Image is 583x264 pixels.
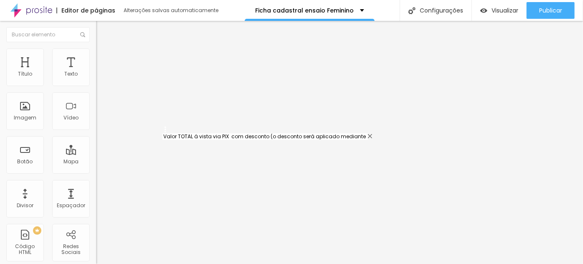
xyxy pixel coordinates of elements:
[492,7,518,14] span: Visualizar
[480,7,487,14] img: view-1.svg
[527,2,575,19] button: Publicar
[63,159,79,165] div: Mapa
[124,8,220,13] div: Alterações salvas automaticamente
[8,244,41,256] div: Código HTML
[539,7,562,14] span: Publicar
[6,27,90,42] input: Buscar elemento
[64,71,78,77] div: Texto
[57,203,85,208] div: Espaçador
[18,159,33,165] div: Botão
[472,2,527,19] button: Visualizar
[408,7,416,14] img: Icone
[255,8,354,13] p: Ficha cadastral ensaio Feminino
[54,244,87,256] div: Redes Sociais
[96,21,583,264] iframe: Editor
[63,115,79,121] div: Vídeo
[17,203,33,208] div: Divisor
[14,115,36,121] div: Imagem
[18,71,32,77] div: Título
[80,32,85,37] img: Icone
[56,8,115,13] div: Editor de páginas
